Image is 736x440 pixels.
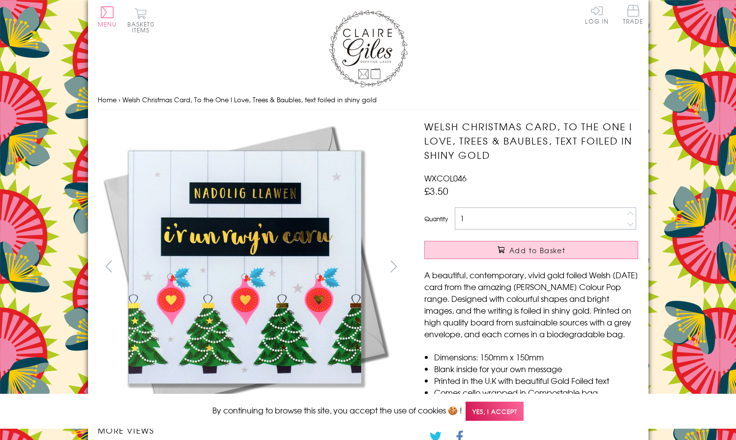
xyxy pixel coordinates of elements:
span: Welsh Christmas Card, To the One I Love, Trees & Baubles, text foiled in shiny gold [122,95,377,104]
span: WXCOL046 [424,172,467,184]
button: Basket0 items [127,8,154,33]
span: Menu [98,20,117,29]
span: £3.50 [424,184,448,198]
a: Home [98,95,117,104]
span: Trade [623,5,644,24]
h3: More views [98,424,405,436]
span: › [118,95,120,104]
button: prev [98,255,120,277]
li: Dimensions: 150mm x 150mm [434,351,638,363]
label: Quantity [424,214,448,223]
button: next [383,255,405,277]
h1: Welsh Christmas Card, To the One I Love, Trees & Baubles, text foiled in shiny gold [424,119,638,162]
li: Comes cello wrapped in Compostable bag [434,386,638,398]
button: Menu [98,6,117,27]
a: Log In [585,5,609,24]
span: Yes, I accept [466,402,524,421]
button: Add to Basket [424,241,638,259]
li: Blank inside for your own message [434,363,638,375]
img: Welsh Christmas Card, To the One I Love, Trees & Baubles, text foiled in shiny gold [98,119,393,414]
li: Printed in the U.K with beautiful Gold Foiled text [434,375,638,386]
span: 0 items [132,20,154,34]
p: A beautiful, contemporary, vivid gold foiled Welsh [DATE] card from the amazing [PERSON_NAME] Col... [424,269,638,340]
nav: breadcrumbs [98,90,639,110]
span: Add to Basket [509,245,565,255]
img: Claire Giles Greetings Cards [329,10,408,88]
a: Trade [623,5,644,26]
